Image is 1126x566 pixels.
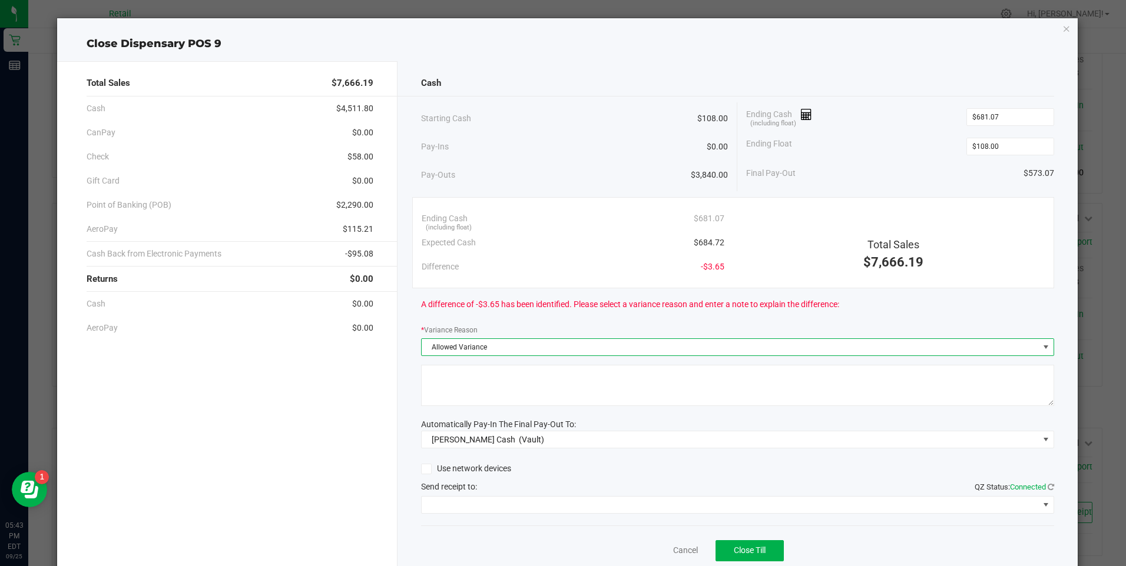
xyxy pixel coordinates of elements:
[352,175,373,187] span: $0.00
[57,36,1077,52] div: Close Dispensary POS 9
[746,167,796,179] span: Final Pay-Out
[707,141,728,153] span: $0.00
[350,272,373,286] span: $0.00
[347,151,373,163] span: $58.00
[422,237,476,249] span: Expected Cash
[87,76,130,90] span: Total Sales
[87,199,171,211] span: Point of Banking (POB)
[750,119,796,129] span: (including float)
[336,102,373,115] span: $4,511.80
[87,175,120,187] span: Gift Card
[422,339,1039,355] span: Allowed Variance
[421,298,839,311] span: A difference of -$3.65 has been identified. Please select a variance reason and enter a note to e...
[421,141,449,153] span: Pay-Ins
[87,322,118,334] span: AeroPay
[734,545,766,555] span: Close Till
[421,325,478,335] label: Variance Reason
[421,482,477,491] span: Send receipt to:
[691,169,728,181] span: $3,840.00
[87,298,105,310] span: Cash
[673,544,698,557] a: Cancel
[975,482,1054,491] span: QZ Status:
[1024,167,1054,179] span: $573.07
[421,169,455,181] span: Pay-Outs
[87,102,105,115] span: Cash
[422,261,459,273] span: Difference
[332,76,373,90] span: $7,666.19
[343,223,373,235] span: $115.21
[421,76,441,90] span: Cash
[694,237,724,249] span: $684.72
[697,112,728,125] span: $108.00
[352,298,373,310] span: $0.00
[421,419,576,429] span: Automatically Pay-In The Final Pay-Out To:
[422,212,468,225] span: Ending Cash
[336,199,373,211] span: $2,290.00
[426,223,472,233] span: (including float)
[716,540,784,561] button: Close Till
[432,435,515,444] span: [PERSON_NAME] Cash
[1010,482,1046,491] span: Connected
[87,223,118,235] span: AeroPay
[352,126,373,139] span: $0.00
[87,267,373,292] div: Returns
[746,138,792,155] span: Ending Float
[352,322,373,334] span: $0.00
[87,151,109,163] span: Check
[863,255,923,269] span: $7,666.19
[701,261,724,273] span: -$3.65
[694,212,724,225] span: $681.07
[421,462,511,475] label: Use network devices
[87,248,221,260] span: Cash Back from Electronic Payments
[746,108,812,126] span: Ending Cash
[87,126,115,139] span: CanPay
[345,248,373,260] span: -$95.08
[421,112,471,125] span: Starting Cash
[12,472,47,507] iframe: Resource center
[867,238,919,251] span: Total Sales
[35,470,49,484] iframe: Resource center unread badge
[519,435,544,444] span: (Vault)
